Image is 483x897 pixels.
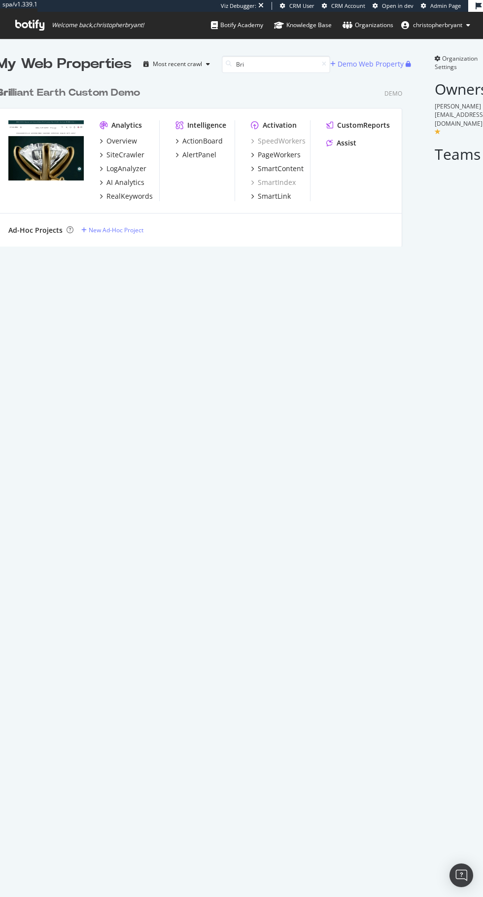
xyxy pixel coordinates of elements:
[106,136,137,146] div: Overview
[289,2,314,9] span: CRM User
[8,120,84,181] img: Brilliant Earth Custom Demo
[331,2,365,9] span: CRM Account
[337,120,390,130] div: CustomReports
[343,12,393,38] a: Organizations
[250,164,303,174] a: SmartContent
[343,20,393,30] div: Organizations
[250,178,295,187] a: SmartIndex
[111,120,142,130] div: Analytics
[430,2,461,9] span: Admin Page
[421,2,461,10] a: Admin Page
[153,61,202,67] div: Most recent crawl
[221,2,256,10] div: Viz Debugger:
[211,12,263,38] a: Botify Academy
[211,20,263,30] div: Botify Academy
[89,226,143,234] div: New Ad-Hoc Project
[100,178,144,187] a: AI Analytics
[384,89,402,98] div: Demo
[413,21,462,29] span: christopherbryant
[274,12,332,38] a: Knowledge Base
[257,164,303,174] div: SmartContent
[106,191,153,201] div: RealKeywords
[106,150,144,160] div: SiteCrawler
[330,60,406,68] a: Demo Web Property
[106,178,144,187] div: AI Analytics
[274,20,332,30] div: Knowledge Base
[326,120,390,130] a: CustomReports
[100,164,146,174] a: LogAnalyzer
[262,120,296,130] div: Activation
[100,136,137,146] a: Overview
[382,2,414,9] span: Open in dev
[337,138,356,148] div: Assist
[250,150,300,160] a: PageWorkers
[373,2,414,10] a: Open in dev
[175,136,222,146] a: ActionBoard
[393,17,478,33] button: christopherbryant
[257,191,290,201] div: SmartLink
[338,59,404,69] div: Demo Web Property
[175,150,216,160] a: AlertPanel
[100,191,153,201] a: RealKeywords
[8,225,63,235] div: Ad-Hoc Projects
[280,2,314,10] a: CRM User
[182,150,216,160] div: AlertPanel
[182,136,222,146] div: ActionBoard
[326,138,356,148] a: Assist
[435,54,478,71] span: Organization Settings
[187,120,226,130] div: Intelligence
[322,2,365,10] a: CRM Account
[100,150,144,160] a: SiteCrawler
[330,56,406,72] button: Demo Web Property
[81,226,143,234] a: New Ad-Hoc Project
[222,56,330,73] input: Search
[250,136,305,146] a: SpeedWorkers
[250,191,290,201] a: SmartLink
[106,164,146,174] div: LogAnalyzer
[52,21,144,29] span: Welcome back, christopherbryant !
[139,56,214,72] button: Most recent crawl
[449,863,473,887] div: Open Intercom Messenger
[257,150,300,160] div: PageWorkers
